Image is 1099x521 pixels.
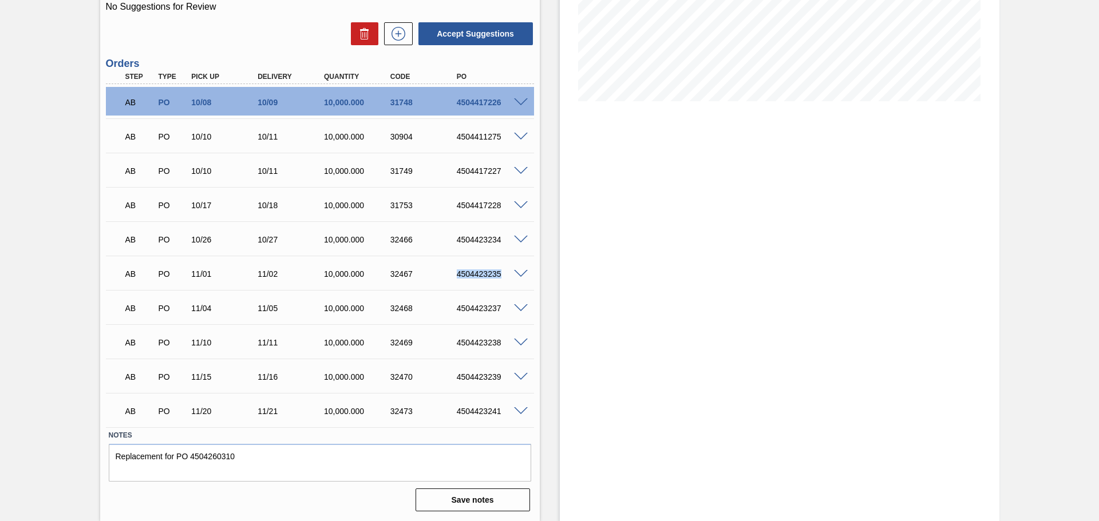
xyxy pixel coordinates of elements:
[188,166,263,176] div: 10/10/2025
[188,73,263,81] div: Pick up
[155,372,189,381] div: Purchase order
[155,235,189,244] div: Purchase order
[255,372,329,381] div: 11/16/2025
[454,235,528,244] div: 4504423234
[388,235,462,244] div: 32466
[188,201,263,210] div: 10/17/2025
[321,304,396,313] div: 10,000.000
[125,235,154,244] p: AB
[122,124,157,149] div: Awaiting Billing
[454,73,528,81] div: PO
[122,227,157,252] div: Awaiting Billing
[413,21,534,46] div: Accept Suggestions
[188,269,263,279] div: 11/01/2025
[418,22,533,45] button: Accept Suggestions
[122,73,157,81] div: Step
[416,488,530,511] button: Save notes
[155,166,189,176] div: Purchase order
[106,58,534,70] h3: Orders
[125,201,154,210] p: AB
[125,304,154,313] p: AB
[109,444,531,482] textarea: Replacement for PO 4504260310
[155,201,189,210] div: Purchase order
[122,90,157,115] div: Awaiting Billing
[106,2,534,12] p: No Suggestions for Review
[255,73,329,81] div: Delivery
[388,201,462,210] div: 31753
[125,338,154,347] p: AB
[454,304,528,313] div: 4504423237
[454,98,528,107] div: 4504417226
[125,132,154,141] p: AB
[255,166,329,176] div: 10/11/2025
[388,166,462,176] div: 31749
[388,304,462,313] div: 32468
[122,399,157,424] div: Awaiting Billing
[109,427,531,444] label: Notes
[188,372,263,381] div: 11/15/2025
[188,304,263,313] div: 11/04/2025
[345,22,378,45] div: Delete Suggestions
[188,407,263,416] div: 11/20/2025
[125,372,154,381] p: AB
[321,407,396,416] div: 10,000.000
[122,193,157,218] div: Awaiting Billing
[321,166,396,176] div: 10,000.000
[255,201,329,210] div: 10/18/2025
[321,338,396,347] div: 10,000.000
[378,22,413,45] div: New suggestion
[155,407,189,416] div: Purchase order
[188,235,263,244] div: 10/26/2025
[155,98,189,107] div: Purchase order
[454,338,528,347] div: 4504423238
[188,132,263,141] div: 10/10/2025
[155,73,189,81] div: Type
[321,73,396,81] div: Quantity
[188,98,263,107] div: 10/08/2025
[454,201,528,210] div: 4504417228
[122,261,157,287] div: Awaiting Billing
[454,132,528,141] div: 4504411275
[188,338,263,347] div: 11/10/2025
[388,132,462,141] div: 30904
[125,269,154,279] p: AB
[155,269,189,279] div: Purchase order
[255,304,329,313] div: 11/05/2025
[321,201,396,210] div: 10,000.000
[321,132,396,141] div: 10,000.000
[388,98,462,107] div: 31748
[388,73,462,81] div: Code
[155,132,189,141] div: Purchase order
[255,338,329,347] div: 11/11/2025
[255,407,329,416] div: 11/21/2025
[321,269,396,279] div: 10,000.000
[255,132,329,141] div: 10/11/2025
[255,235,329,244] div: 10/27/2025
[255,98,329,107] div: 10/09/2025
[255,269,329,279] div: 11/02/2025
[454,407,528,416] div: 4504423241
[321,235,396,244] div: 10,000.000
[321,98,396,107] div: 10,000.000
[321,372,396,381] div: 10,000.000
[388,372,462,381] div: 32470
[454,372,528,381] div: 4504423239
[122,330,157,355] div: Awaiting Billing
[454,166,528,176] div: 4504417227
[125,98,154,107] p: AB
[122,296,157,321] div: Awaiting Billing
[122,364,157,389] div: Awaiting Billing
[122,158,157,184] div: Awaiting Billing
[388,269,462,279] div: 32467
[155,338,189,347] div: Purchase order
[454,269,528,279] div: 4504423235
[388,407,462,416] div: 32473
[388,338,462,347] div: 32469
[125,166,154,176] p: AB
[155,304,189,313] div: Purchase order
[125,407,154,416] p: AB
